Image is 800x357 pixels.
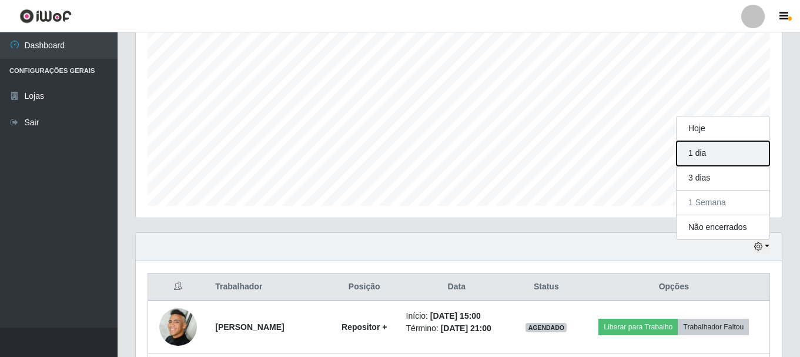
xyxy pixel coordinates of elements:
li: Término: [406,322,507,335]
time: [DATE] 21:00 [441,323,491,333]
button: Não encerrados [677,215,769,239]
button: 1 dia [677,141,769,166]
button: Liberar para Trabalho [598,319,678,335]
th: Trabalhador [208,273,330,301]
time: [DATE] 15:00 [430,311,481,321]
th: Posição [330,273,399,301]
img: CoreUI Logo [19,9,72,24]
button: 1 Semana [677,191,769,215]
li: Início: [406,310,507,322]
img: 1690477066361.jpeg [159,308,197,346]
th: Data [399,273,514,301]
button: 3 dias [677,166,769,191]
button: Hoje [677,116,769,141]
span: AGENDADO [525,323,567,332]
th: Opções [578,273,770,301]
strong: [PERSON_NAME] [215,322,284,332]
button: Trabalhador Faltou [678,319,749,335]
th: Status [514,273,578,301]
strong: Repositor + [342,322,387,332]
